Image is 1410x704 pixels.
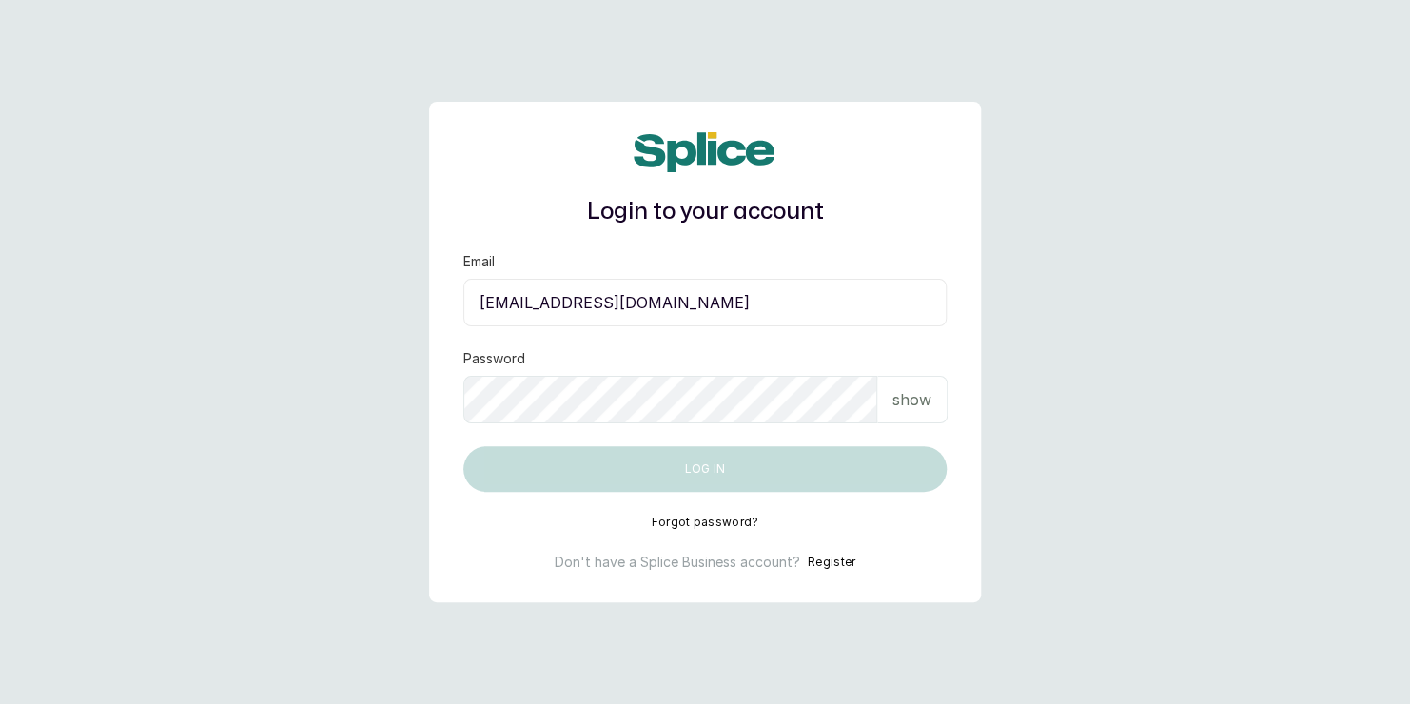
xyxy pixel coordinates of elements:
[463,279,947,326] input: email@acme.com
[463,195,947,229] h1: Login to your account
[892,388,931,411] p: show
[463,252,495,271] label: Email
[652,515,759,530] button: Forgot password?
[463,349,525,368] label: Password
[808,553,855,572] button: Register
[463,446,947,492] button: Log in
[555,553,800,572] p: Don't have a Splice Business account?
